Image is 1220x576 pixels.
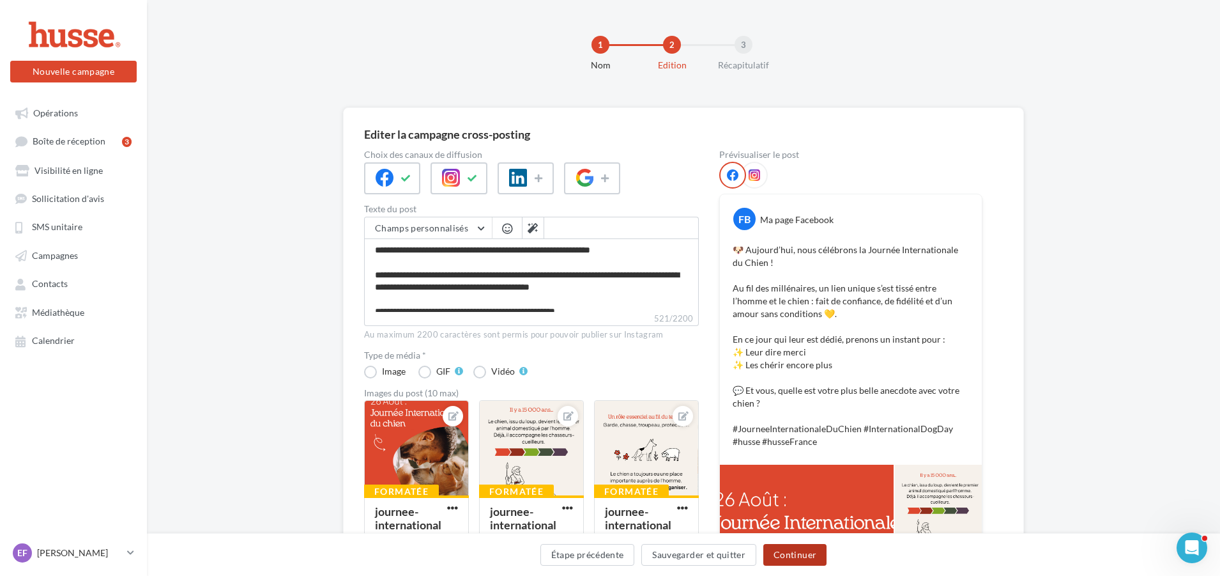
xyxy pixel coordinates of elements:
div: GIF [436,367,450,376]
div: journee-internationale-du-chien3 [605,504,671,545]
span: SMS unitaire [32,222,82,233]
div: Formatée [594,485,669,499]
div: Image [382,367,406,376]
a: SMS unitaire [8,215,139,238]
div: journee-internationale-du-chien1 [375,504,441,545]
div: Formatée [364,485,439,499]
span: Visibilité en ligne [34,165,103,176]
button: Champs personnalisés [365,217,492,239]
a: Calendrier [8,329,139,352]
span: Champs personnalisés [375,222,468,233]
div: journee-internationale-du-chien2 [490,504,556,545]
a: Visibilité en ligne [8,159,139,182]
label: 521/2200 [364,312,699,326]
div: Récapitulatif [703,59,784,72]
div: Au maximum 2200 caractères sont permis pour pouvoir publier sur Instagram [364,329,699,341]
div: Nom [560,59,641,72]
iframe: Intercom live chat [1177,533,1207,563]
label: Choix des canaux de diffusion [364,150,699,159]
a: Médiathèque [8,300,139,323]
div: Prévisualiser le post [719,150,982,159]
div: 2 [663,36,681,54]
a: Campagnes [8,244,139,267]
div: Editer la campagne cross-posting [364,128,530,140]
a: Contacts [8,272,139,295]
span: EF [17,547,27,559]
div: 1 [591,36,609,54]
a: Opérations [8,101,139,124]
div: Images du post (10 max) [364,389,699,398]
span: Boîte de réception [33,136,105,147]
a: Sollicitation d'avis [8,187,139,210]
span: Médiathèque [32,307,84,318]
div: Ma page Facebook [760,214,834,226]
button: Nouvelle campagne [10,61,137,82]
button: Étape précédente [540,544,635,566]
div: Vidéo [491,367,515,376]
label: Texte du post [364,205,699,214]
span: Sollicitation d'avis [32,193,104,204]
label: Type de média * [364,351,699,360]
a: EF [PERSON_NAME] [10,541,137,565]
p: [PERSON_NAME] [37,547,122,559]
span: Contacts [32,279,68,290]
span: Campagnes [32,250,78,261]
button: Sauvegarder et quitter [641,544,756,566]
p: 🐶 Aujourd’hui, nous célébrons la Journée Internationale du Chien ! Au fil des millénaires, un lie... [733,244,969,448]
div: Formatée [479,485,554,499]
div: FB [733,208,756,230]
div: 3 [122,137,132,147]
div: Edition [631,59,713,72]
div: 3 [735,36,752,54]
span: Calendrier [32,336,75,346]
button: Continuer [763,544,827,566]
span: Opérations [33,107,78,118]
a: Boîte de réception3 [8,129,139,153]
